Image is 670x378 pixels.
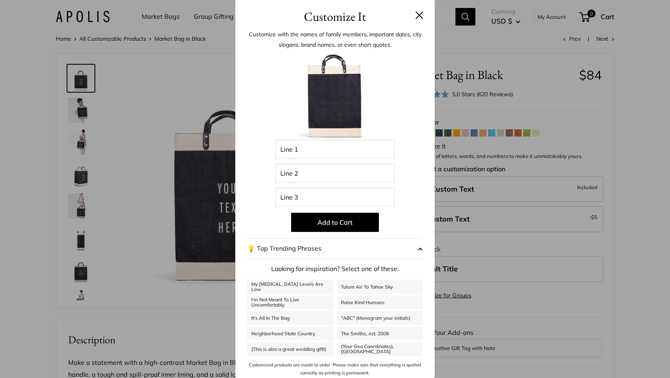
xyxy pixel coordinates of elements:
a: (This is also a great wedding gift!) [247,342,333,356]
a: Neighborhood State Country [247,327,333,340]
a: My [MEDICAL_DATA] Levels Are Low [247,280,333,294]
a: Tulum Air To Tahoe Sky [337,280,423,294]
h3: Customize It [247,7,423,26]
a: The Smiths, est. 2008 [337,327,423,340]
a: I'm Not Meant To Live Uncomfortably [247,295,333,309]
p: Customized products are made to order. Please make sure that everything is spelled correctly as p... [247,361,423,377]
a: It's All In The Bag [247,311,333,325]
a: Raise Kind Humans [337,295,423,309]
button: 💡 Top Trending Phrases [247,238,423,259]
p: Looking for inspiration? Select one of these: [247,263,423,275]
a: (Your Geo Coordinates), [GEOGRAPHIC_DATA] [337,342,423,356]
p: Customize with the names of family members, important dates, city slogans, brand names, or even s... [247,29,423,50]
a: "ABC" (Monogram your initials) [337,311,423,325]
img: Blank_Product.003.jpeg [291,52,379,140]
button: Add to Cart [291,213,379,232]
